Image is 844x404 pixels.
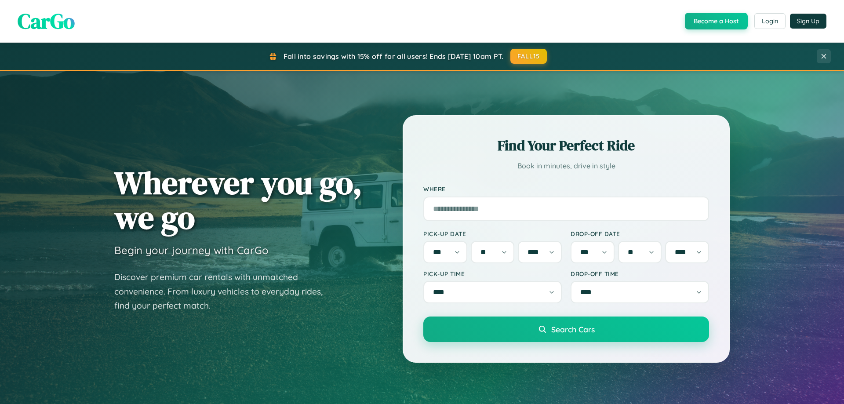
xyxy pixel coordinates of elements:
h2: Find Your Perfect Ride [423,136,709,155]
label: Pick-up Date [423,230,562,237]
span: Fall into savings with 15% off for all users! Ends [DATE] 10am PT. [284,52,504,61]
button: Become a Host [685,13,748,29]
p: Book in minutes, drive in style [423,160,709,172]
button: Search Cars [423,317,709,342]
label: Drop-off Date [571,230,709,237]
label: Drop-off Time [571,270,709,277]
span: Search Cars [551,324,595,334]
h1: Wherever you go, we go [114,165,362,235]
label: Pick-up Time [423,270,562,277]
button: Login [754,13,786,29]
button: FALL15 [510,49,547,64]
span: CarGo [18,7,75,36]
h3: Begin your journey with CarGo [114,244,269,257]
button: Sign Up [790,14,826,29]
p: Discover premium car rentals with unmatched convenience. From luxury vehicles to everyday rides, ... [114,270,334,313]
label: Where [423,186,709,193]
